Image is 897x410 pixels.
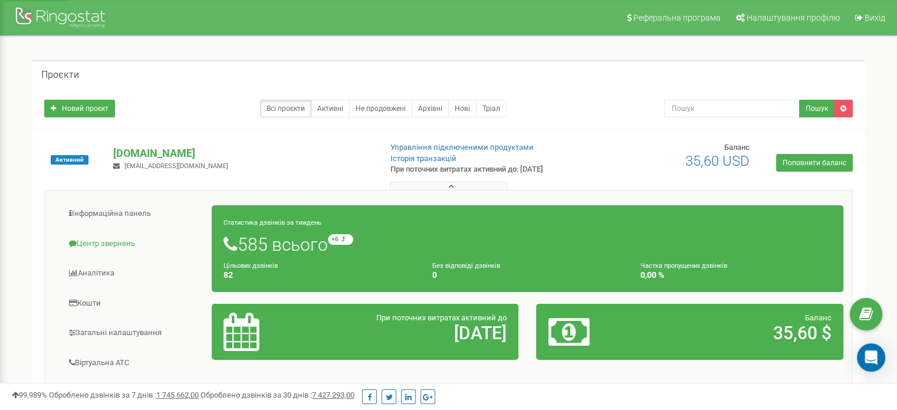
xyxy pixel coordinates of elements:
[312,391,354,399] u: 7 427 293,00
[113,146,371,161] p: [DOMAIN_NAME]
[390,143,534,152] a: Управління підключеними продуктами
[349,100,412,117] a: Не продовжені
[324,323,507,343] h2: [DATE]
[49,391,199,399] span: Оброблено дзвінків за 7 днів :
[633,13,721,22] span: Реферальна програма
[12,391,47,399] span: 99,989%
[640,271,832,280] h4: 0,00 %
[224,271,415,280] h4: 82
[865,13,885,22] span: Вихід
[664,100,800,117] input: Пошук
[51,155,88,165] span: Активний
[54,229,212,258] a: Центр звернень
[724,143,750,152] span: Баланс
[685,153,750,169] span: 35,60 USD
[649,323,832,343] h2: 35,60 $
[747,13,840,22] span: Налаштування профілю
[54,199,212,228] a: Інформаційна панель
[260,100,311,117] a: Всі проєкти
[124,162,228,170] span: [EMAIL_ADDRESS][DOMAIN_NAME]
[224,262,278,270] small: Цільових дзвінків
[54,378,212,407] a: Наскрізна аналітика
[432,271,623,280] h4: 0
[390,154,456,163] a: Історія транзакцій
[156,391,199,399] u: 1 745 662,00
[640,262,727,270] small: Частка пропущених дзвінків
[201,391,354,399] span: Оброблено дзвінків за 30 днів :
[476,100,507,117] a: Тріал
[311,100,350,117] a: Активні
[776,154,853,172] a: Поповнити баланс
[54,259,212,288] a: Аналiтика
[857,343,885,372] div: Open Intercom Messenger
[390,164,579,175] p: При поточних витратах активний до: [DATE]
[44,100,115,117] a: Новий проєкт
[376,313,507,322] span: При поточних витратах активний до
[41,70,79,80] h5: Проєкти
[224,234,832,254] h1: 585 всього
[224,219,321,227] small: Статистика дзвінків за тиждень
[432,262,500,270] small: Без відповіді дзвінків
[54,319,212,347] a: Загальні налаштування
[412,100,449,117] a: Архівні
[328,234,353,245] small: +6
[54,289,212,318] a: Кошти
[54,349,212,378] a: Віртуальна АТС
[805,313,832,322] span: Баланс
[799,100,834,117] button: Пошук
[448,100,477,117] a: Нові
